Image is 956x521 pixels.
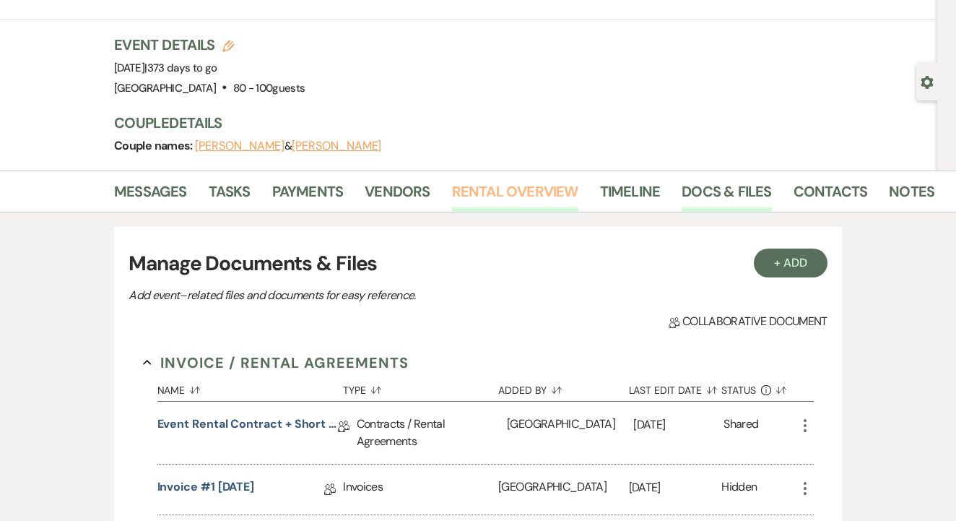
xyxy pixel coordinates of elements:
a: Notes [889,180,934,212]
div: Shared [723,415,758,450]
span: Couple names: [114,138,195,153]
a: Messages [114,180,187,212]
button: Type [343,374,498,401]
p: Add event–related files and documents for easy reference. [129,286,634,305]
button: Invoice / Rental Agreements [143,352,409,374]
span: Collaborative document [669,313,827,330]
button: [PERSON_NAME] [292,140,381,152]
span: [DATE] [114,61,217,75]
a: Invoice #1 [DATE] [157,478,255,501]
button: [PERSON_NAME] [195,140,284,152]
button: Name [157,374,344,401]
div: Hidden [721,478,757,501]
button: Added By [498,374,628,401]
span: [GEOGRAPHIC_DATA] [114,81,216,95]
a: Rental Overview [452,180,578,212]
h3: Couple Details [114,113,923,133]
button: Last Edit Date [629,374,722,401]
a: Contacts [794,180,868,212]
a: Vendors [365,180,430,212]
a: Event Rental Contract + Short Term Lease -9/25/26 [157,415,338,438]
button: Status [721,374,796,401]
button: + Add [754,249,827,277]
span: 373 days to go [147,61,217,75]
div: [GEOGRAPHIC_DATA] [507,402,633,464]
a: Timeline [600,180,661,212]
h3: Manage Documents & Files [129,249,827,279]
span: Status [721,385,756,395]
p: [DATE] [633,415,723,434]
button: Open lead details [921,74,934,88]
div: [GEOGRAPHIC_DATA] [498,465,628,514]
div: Invoices [343,465,498,514]
div: Contracts / Rental Agreements [357,402,508,464]
span: 80 - 100 guests [233,81,305,95]
span: | [144,61,217,75]
p: [DATE] [629,478,722,497]
h3: Event Details [114,35,305,55]
a: Tasks [209,180,251,212]
a: Docs & Files [682,180,771,212]
span: & [195,139,381,153]
a: Payments [272,180,344,212]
